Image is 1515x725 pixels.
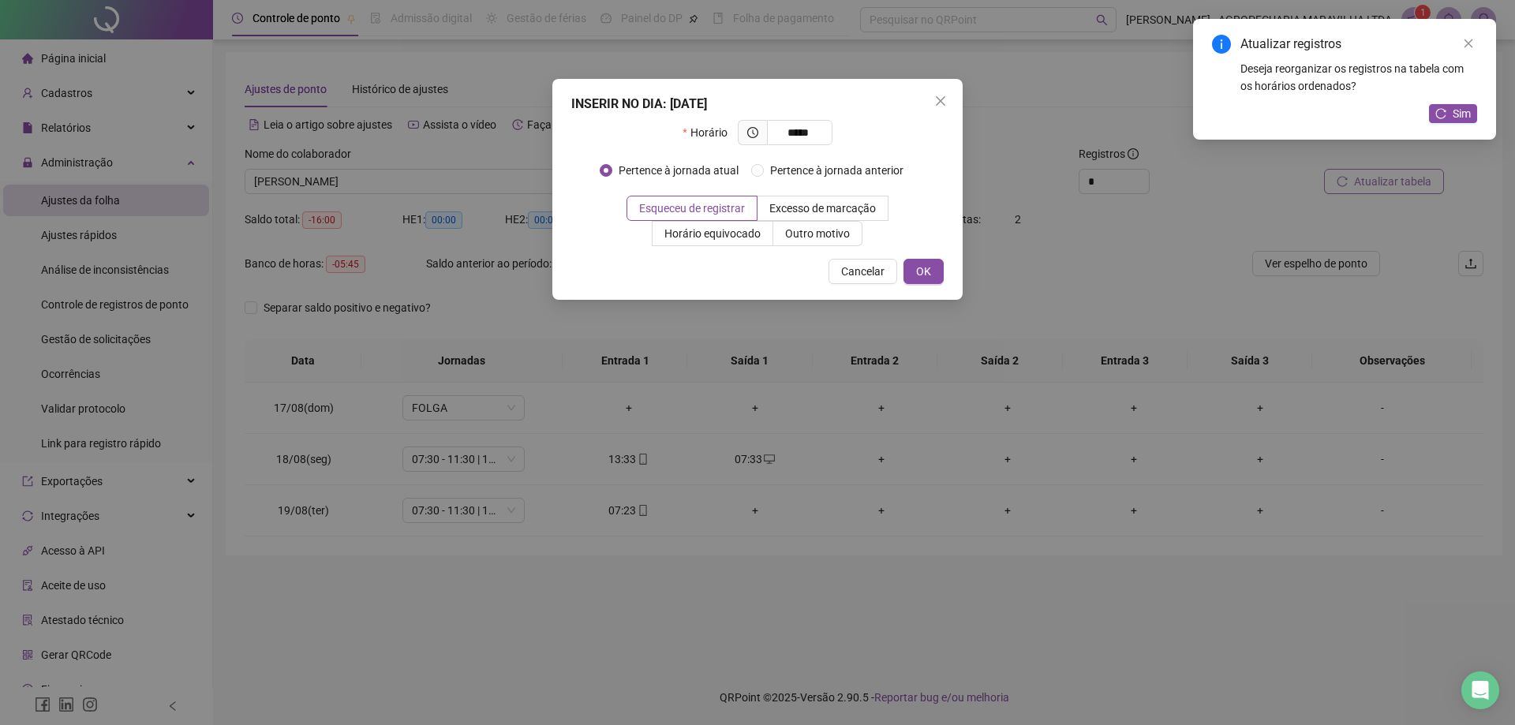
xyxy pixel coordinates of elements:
[1429,104,1477,123] button: Sim
[785,227,850,240] span: Outro motivo
[571,95,944,114] div: INSERIR NO DIA : [DATE]
[747,127,758,138] span: clock-circle
[1212,35,1231,54] span: info-circle
[1240,35,1477,54] div: Atualizar registros
[916,263,931,280] span: OK
[769,202,876,215] span: Excesso de marcação
[934,95,947,107] span: close
[1453,105,1471,122] span: Sim
[612,162,745,179] span: Pertence à jornada atual
[639,202,745,215] span: Esqueceu de registrar
[829,259,897,284] button: Cancelar
[903,259,944,284] button: OK
[664,227,761,240] span: Horário equivocado
[1460,35,1477,52] a: Close
[683,120,737,145] label: Horário
[1435,108,1446,119] span: reload
[764,162,910,179] span: Pertence à jornada anterior
[841,263,885,280] span: Cancelar
[928,88,953,114] button: Close
[1463,38,1474,49] span: close
[1240,60,1477,95] div: Deseja reorganizar os registros na tabela com os horários ordenados?
[1461,671,1499,709] div: Open Intercom Messenger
